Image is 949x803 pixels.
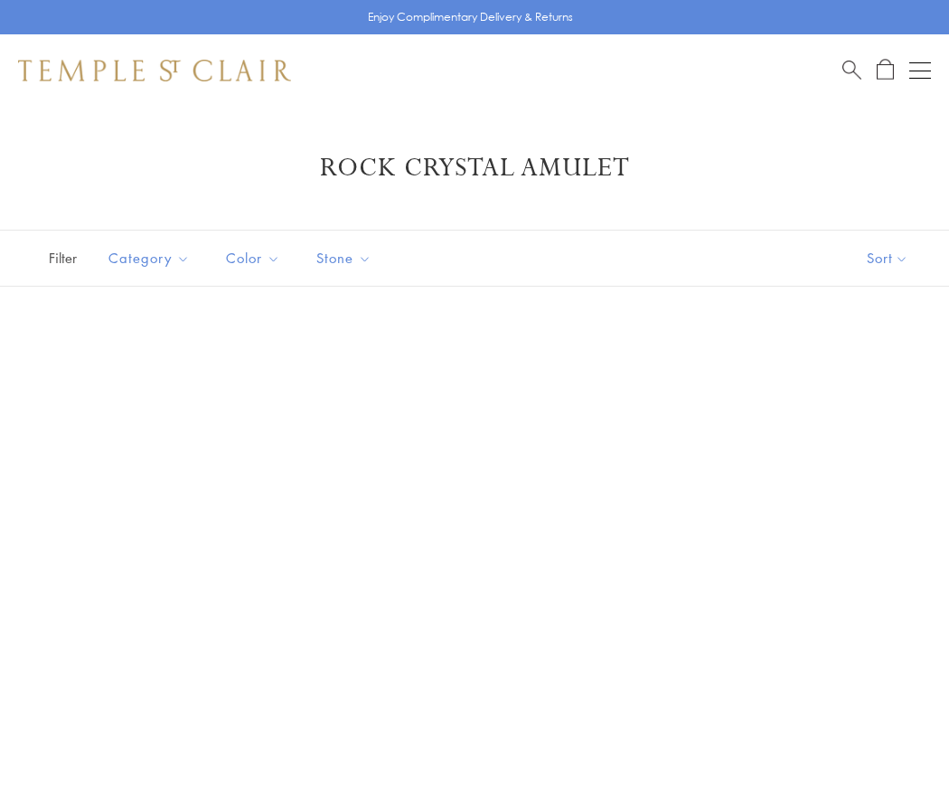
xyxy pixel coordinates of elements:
[18,60,291,81] img: Temple St. Clair
[307,247,385,269] span: Stone
[303,238,385,279] button: Stone
[45,152,904,184] h1: Rock Crystal Amulet
[212,238,294,279] button: Color
[842,59,861,81] a: Search
[877,59,894,81] a: Open Shopping Bag
[826,231,949,286] button: Show sort by
[99,247,203,269] span: Category
[217,247,294,269] span: Color
[909,60,931,81] button: Open navigation
[368,8,573,26] p: Enjoy Complimentary Delivery & Returns
[95,238,203,279] button: Category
